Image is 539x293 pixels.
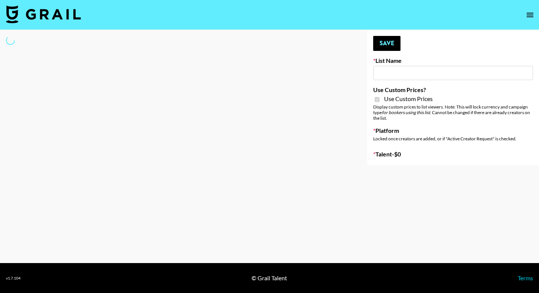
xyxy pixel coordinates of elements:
[523,7,538,22] button: open drawer
[373,86,533,94] label: Use Custom Prices?
[6,5,81,23] img: Grail Talent
[373,57,533,64] label: List Name
[373,136,533,141] div: Locked once creators are added, or if "Active Creator Request" is checked.
[518,274,533,281] a: Terms
[373,36,401,51] button: Save
[373,104,533,121] div: Display custom prices to list viewers. Note: This will lock currency and campaign type . Cannot b...
[373,150,533,158] label: Talent - $ 0
[384,95,433,103] span: Use Custom Prices
[382,110,430,115] em: for bookers using this list
[6,276,21,281] div: v 1.7.104
[252,274,287,282] div: © Grail Talent
[373,127,533,134] label: Platform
